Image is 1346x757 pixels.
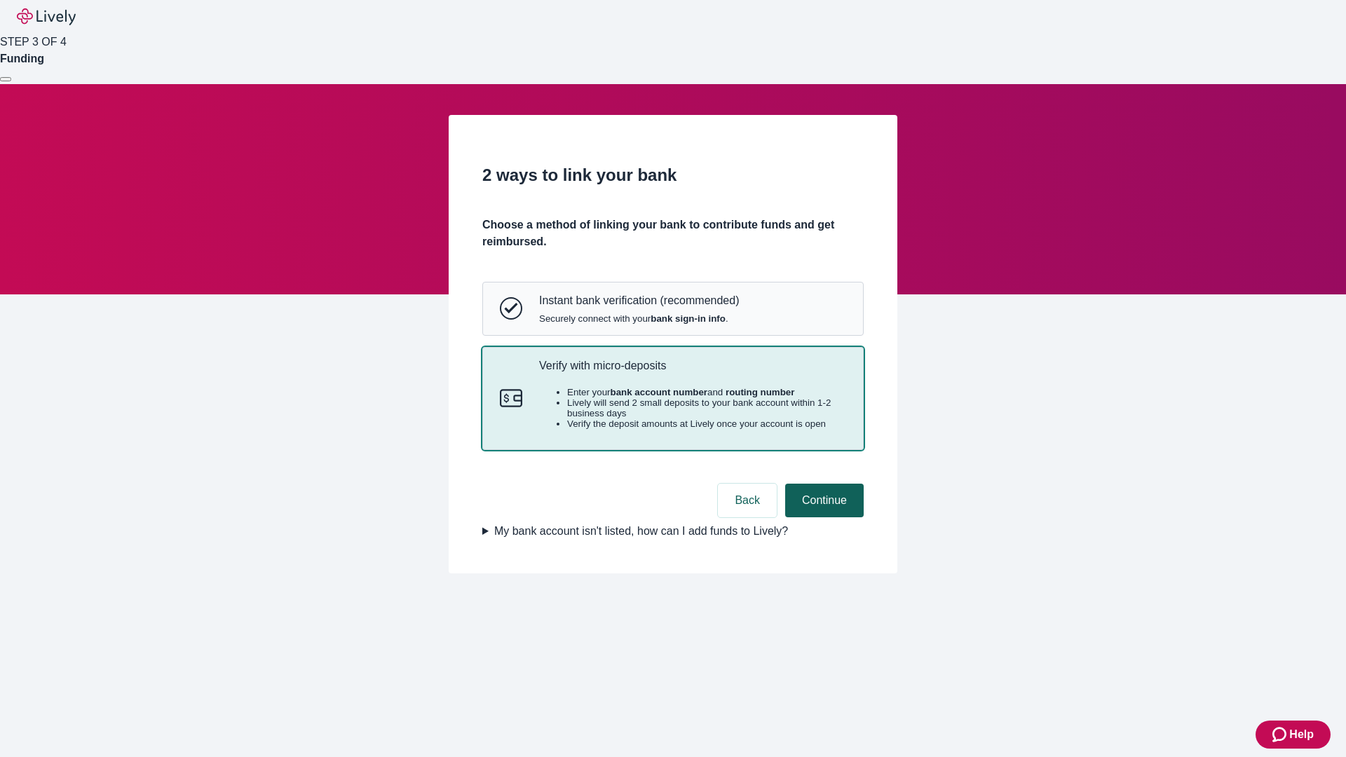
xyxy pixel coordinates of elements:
button: Micro-depositsVerify with micro-depositsEnter yourbank account numberand routing numberLively wil... [483,348,863,450]
strong: bank sign-in info [651,313,726,324]
img: Lively [17,8,76,25]
button: Instant bank verificationInstant bank verification (recommended)Securely connect with yourbank si... [483,282,863,334]
button: Continue [785,484,864,517]
svg: Instant bank verification [500,297,522,320]
button: Back [718,484,777,517]
strong: bank account number [611,387,708,397]
span: Help [1289,726,1314,743]
summary: My bank account isn't listed, how can I add funds to Lively? [482,523,864,540]
span: Securely connect with your . [539,313,739,324]
li: Lively will send 2 small deposits to your bank account within 1-2 business days [567,397,846,418]
p: Instant bank verification (recommended) [539,294,739,307]
svg: Micro-deposits [500,387,522,409]
li: Verify the deposit amounts at Lively once your account is open [567,418,846,429]
li: Enter your and [567,387,846,397]
h4: Choose a method of linking your bank to contribute funds and get reimbursed. [482,217,864,250]
strong: routing number [726,387,794,397]
p: Verify with micro-deposits [539,359,846,372]
button: Zendesk support iconHelp [1256,721,1331,749]
svg: Zendesk support icon [1272,726,1289,743]
h2: 2 ways to link your bank [482,163,864,188]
